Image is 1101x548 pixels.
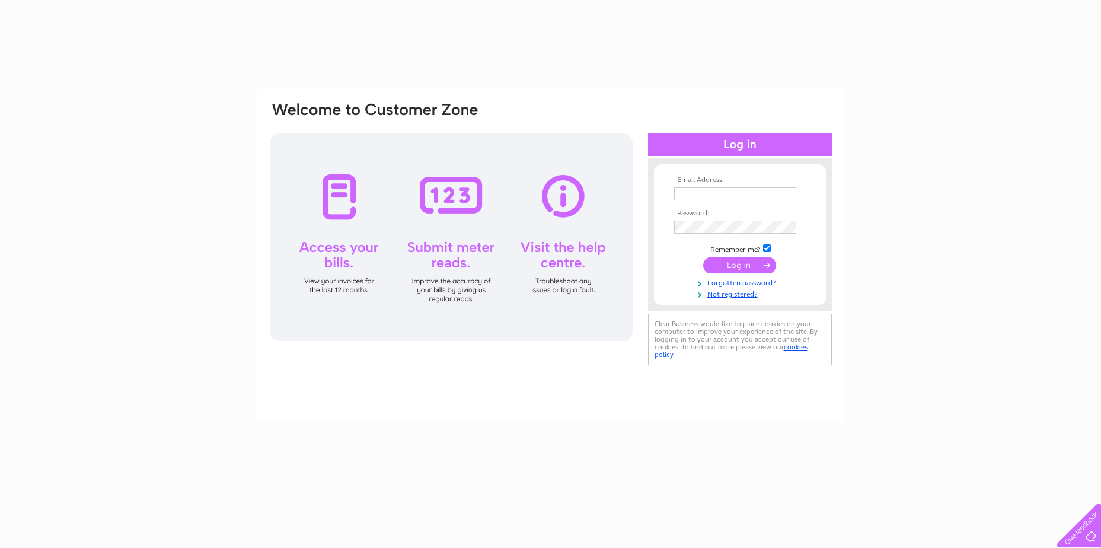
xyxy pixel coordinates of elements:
div: Clear Business would like to place cookies on your computer to improve your experience of the sit... [648,314,832,365]
a: Not registered? [674,288,809,299]
th: Password: [671,209,809,218]
input: Submit [703,257,776,273]
a: cookies policy [655,343,808,359]
th: Email Address: [671,176,809,184]
a: Forgotten password? [674,276,809,288]
td: Remember me? [671,243,809,254]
